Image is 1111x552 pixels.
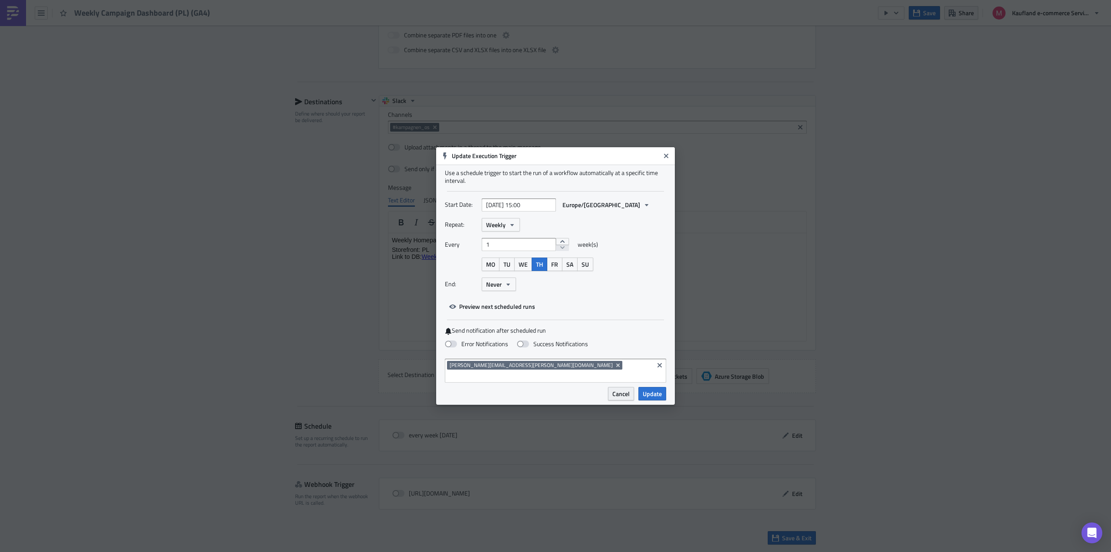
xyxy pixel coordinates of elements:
button: Europe/[GEOGRAPHIC_DATA] [558,198,654,212]
button: Cancel [608,387,634,400]
span: FR [551,260,558,269]
button: SA [562,258,578,271]
button: MO [482,258,500,271]
span: Never [486,280,502,289]
button: increment [556,238,569,245]
label: Send notification after scheduled run [445,327,666,335]
p: Storefront: PL Link to DB: [3,13,414,27]
span: SA [566,260,573,269]
div: Open Intercom Messenger [1081,522,1102,543]
button: Close [660,149,673,162]
button: Never [482,278,516,291]
body: Rich Text Area. Press ALT-0 for help. [3,3,414,27]
label: Repeat: [445,218,477,231]
span: SU [582,260,589,269]
span: Update [643,389,662,398]
label: Success Notifications [517,340,588,348]
button: Update [638,387,666,400]
button: TH [532,258,547,271]
button: TU [499,258,515,271]
span: Preview next scheduled runs [459,302,535,311]
button: FR [547,258,562,271]
span: MO [486,260,495,269]
span: [PERSON_NAME][EMAIL_ADDRESS][PERSON_NAME][DOMAIN_NAME] [450,362,613,369]
button: decrement [556,245,569,251]
label: End: [445,278,477,291]
button: Clear selected items [654,360,665,370]
button: SU [577,258,593,271]
div: Use a schedule trigger to start the run of a workflow automatically at a specific time interval. [445,169,666,185]
span: Cancel [612,389,630,398]
span: Weekly [486,220,506,229]
button: Remove Tag [615,361,622,370]
span: TU [503,260,510,269]
button: Preview next scheduled runs [445,300,539,313]
button: WE [514,258,532,271]
label: Start Date: [445,198,477,211]
input: YYYY-MM-DD HH:mm [482,198,556,212]
span: Europe/[GEOGRAPHIC_DATA] [562,200,640,209]
span: WE [519,260,528,269]
span: week(s) [578,238,598,251]
a: Weekly Campaigns [33,20,85,27]
label: Error Notifications [445,340,508,348]
span: TH [536,260,543,269]
p: Weekly Homepage Campaigns [3,3,414,10]
button: Weekly [482,218,520,231]
label: Every [445,238,477,251]
h6: Update Execution Trigger [452,152,660,160]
